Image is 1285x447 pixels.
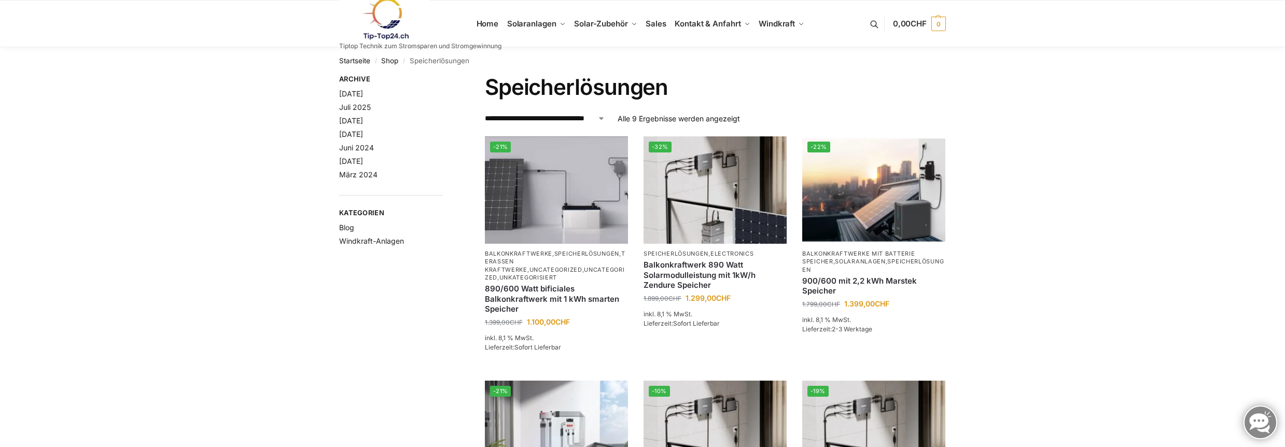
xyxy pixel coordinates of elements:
span: Sales [646,19,666,29]
button: Close filters [442,75,449,86]
span: Solaranlagen [507,19,556,29]
span: Solar-Zubehör [574,19,628,29]
bdi: 1.299,00 [686,294,731,302]
a: Sales [641,1,671,47]
span: / [398,57,409,65]
span: Kontakt & Anfahrt [675,19,741,29]
a: 890/600 Watt bificiales Balkonkraftwerk mit 1 kWh smarten Speicher [485,284,628,314]
bdi: 1.399,00 [485,318,523,326]
a: -21%ASE 1000 Batteriespeicher [485,136,628,244]
span: CHF [875,299,889,308]
img: ASE 1000 Batteriespeicher [485,136,628,244]
p: inkl. 8,1 % MwSt. [485,333,628,343]
span: CHF [911,19,927,29]
a: -22%Balkonkraftwerk mit Marstek Speicher [802,136,945,244]
a: Balkonkraftwerke mit Batterie Speicher [802,250,915,265]
span: Lieferzeit: [644,319,720,327]
span: 2-3 Werktage [832,325,872,333]
span: / [370,57,381,65]
span: 0 [931,17,946,31]
span: Sofort Lieferbar [514,343,561,351]
select: Shop-Reihenfolge [485,113,605,124]
a: Speicherlösungen [644,250,708,257]
a: Uncategorized [485,266,625,281]
a: Unkategorisiert [499,274,557,281]
p: Tiptop Technik zum Stromsparen und Stromgewinnung [339,43,501,49]
p: , , [802,250,945,274]
span: CHF [510,318,523,326]
p: , , , , , [485,250,628,282]
span: CHF [716,294,731,302]
span: Lieferzeit: [802,325,872,333]
a: [DATE] [339,157,363,165]
a: 900/600 mit 2,2 kWh Marstek Speicher [802,276,945,296]
a: Terassen Kraftwerke [485,250,625,273]
span: Archive [339,74,442,85]
a: Kontakt & Anfahrt [671,1,755,47]
bdi: 1.100,00 [527,317,570,326]
a: [DATE] [339,89,363,98]
bdi: 1.399,00 [844,299,889,308]
bdi: 1.799,00 [802,300,840,308]
a: Shop [381,57,398,65]
span: 0,00 [893,19,927,29]
a: -32%Balkonkraftwerk 890 Watt Solarmodulleistung mit 1kW/h Zendure Speicher [644,136,787,244]
a: Speicherlösungen [554,250,619,257]
span: CHF [555,317,570,326]
a: [DATE] [339,116,363,125]
a: Windkraft [755,1,809,47]
span: Kategorien [339,208,442,218]
a: Startseite [339,57,370,65]
a: Blog [339,223,354,232]
span: Sofort Lieferbar [673,319,720,327]
a: Juni 2024 [339,143,374,152]
p: , [644,250,787,258]
a: Juli 2025 [339,103,371,111]
p: Alle 9 Ergebnisse werden angezeigt [618,113,740,124]
a: 0,00CHF 0 [893,8,946,39]
span: CHF [668,295,681,302]
a: [DATE] [339,130,363,138]
a: Uncategorized [529,266,582,273]
a: März 2024 [339,170,378,179]
img: Balkonkraftwerk 890 Watt Solarmodulleistung mit 1kW/h Zendure Speicher [644,136,787,244]
a: Solaranlagen [502,1,569,47]
a: Balkonkraftwerk 890 Watt Solarmodulleistung mit 1kW/h Zendure Speicher [644,260,787,290]
p: inkl. 8,1 % MwSt. [802,315,945,325]
span: Lieferzeit: [485,343,561,351]
a: Solar-Zubehör [570,1,641,47]
a: Electronics [710,250,754,257]
nav: Breadcrumb [339,47,946,74]
a: Solaranlagen [835,258,885,265]
span: CHF [827,300,840,308]
a: Windkraft-Anlagen [339,236,404,245]
h1: Speicherlösungen [485,74,946,100]
a: Balkonkraftwerke [485,250,552,257]
a: Speicherlösungen [802,258,944,273]
span: Windkraft [759,19,795,29]
img: Balkonkraftwerk mit Marstek Speicher [802,136,945,244]
p: inkl. 8,1 % MwSt. [644,310,787,319]
bdi: 1.899,00 [644,295,681,302]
